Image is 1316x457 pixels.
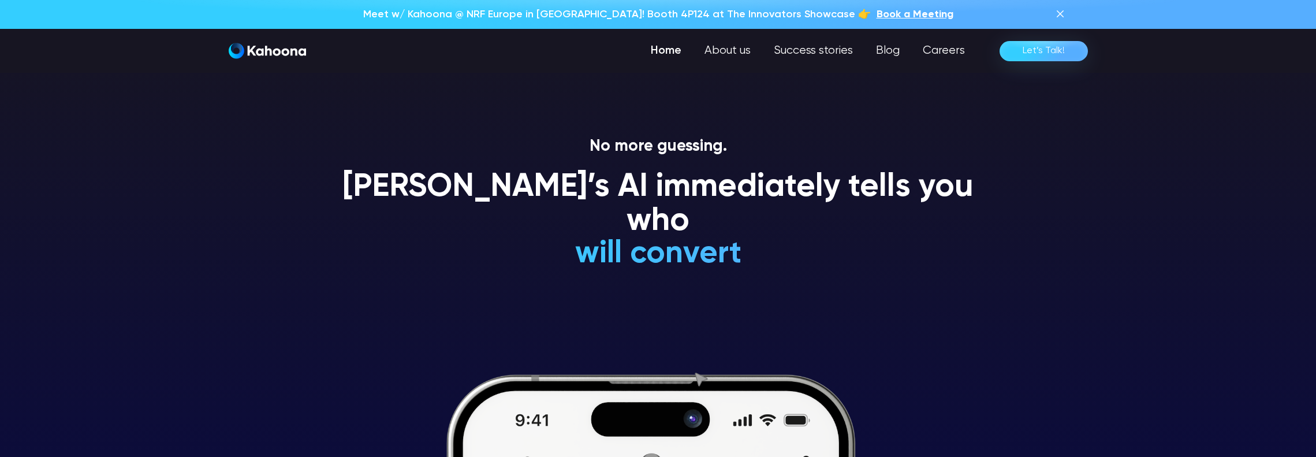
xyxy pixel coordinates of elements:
p: No more guessing. [329,137,987,157]
p: Meet w/ Kahoona @ NRF Europe in [GEOGRAPHIC_DATA]! Booth 4P124 at The Innovators Showcase 👉 [363,7,871,22]
img: Kahoona logo white [229,43,306,59]
a: Success stories [762,39,864,62]
a: Home [639,39,693,62]
div: Let’s Talk! [1023,42,1065,60]
a: Let’s Talk! [1000,41,1088,61]
h1: [PERSON_NAME]’s AI immediately tells you who [329,170,987,239]
a: home [229,43,306,60]
span: Book a Meeting [877,9,953,20]
a: Blog [864,39,911,62]
a: About us [693,39,762,62]
a: Book a Meeting [877,7,953,22]
h1: will convert [488,237,828,271]
a: Careers [911,39,976,62]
